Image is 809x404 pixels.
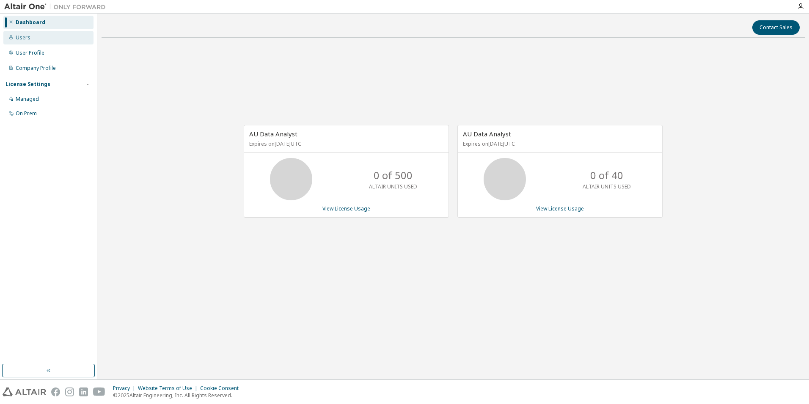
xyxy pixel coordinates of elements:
img: Altair One [4,3,110,11]
button: Contact Sales [752,20,800,35]
div: Website Terms of Use [138,385,200,392]
div: Managed [16,96,39,102]
p: Expires on [DATE] UTC [463,140,655,147]
div: Cookie Consent [200,385,244,392]
img: linkedin.svg [79,387,88,396]
div: Company Profile [16,65,56,72]
p: 0 of 500 [374,168,413,183]
img: facebook.svg [51,387,60,396]
div: Users [16,34,30,41]
a: View License Usage [536,205,584,212]
a: View License Usage [322,205,370,212]
p: © 2025 Altair Engineering, Inc. All Rights Reserved. [113,392,244,399]
img: altair_logo.svg [3,387,46,396]
p: ALTAIR UNITS USED [369,183,417,190]
p: ALTAIR UNITS USED [583,183,631,190]
div: Privacy [113,385,138,392]
div: Dashboard [16,19,45,26]
span: AU Data Analyst [249,130,297,138]
span: AU Data Analyst [463,130,511,138]
div: On Prem [16,110,37,117]
img: youtube.svg [93,387,105,396]
p: Expires on [DATE] UTC [249,140,441,147]
div: User Profile [16,50,44,56]
img: instagram.svg [65,387,74,396]
div: License Settings [6,81,50,88]
p: 0 of 40 [590,168,623,183]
